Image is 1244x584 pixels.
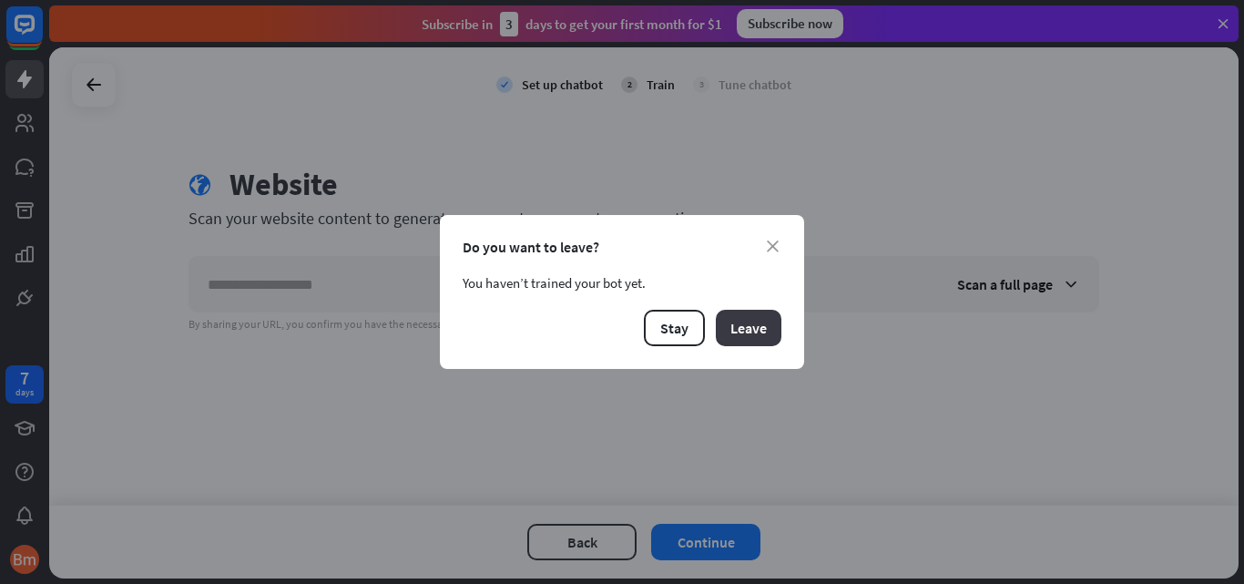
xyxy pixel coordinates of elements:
button: Stay [644,310,705,346]
button: Leave [716,310,781,346]
i: close [767,241,779,252]
div: Do you want to leave? [463,238,781,256]
div: You haven’t trained your bot yet. [463,274,781,292]
button: Open LiveChat chat widget [15,7,69,62]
